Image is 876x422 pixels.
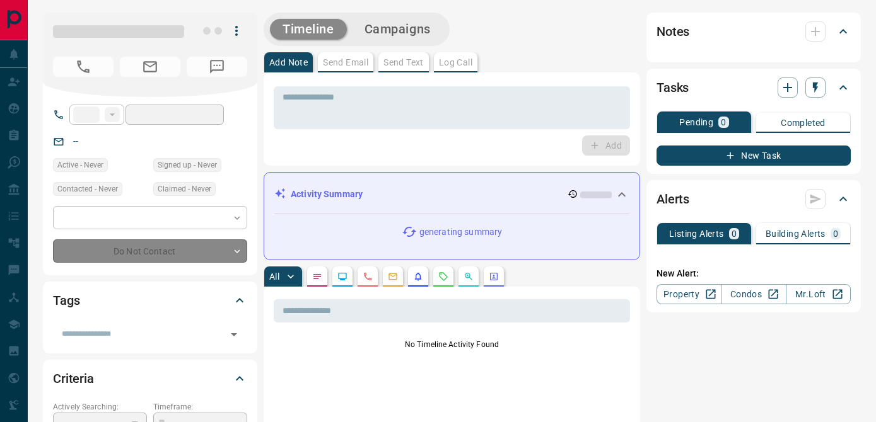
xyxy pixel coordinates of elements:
span: No Number [187,57,247,77]
span: Contacted - Never [57,183,118,195]
span: Claimed - Never [158,183,211,195]
button: Timeline [270,19,347,40]
svg: Opportunities [464,271,474,282]
svg: Requests [438,271,448,282]
p: 0 [721,118,726,127]
p: Listing Alerts [669,229,724,238]
p: Activity Summary [291,188,363,201]
p: Pending [679,118,713,127]
a: Mr.Loft [786,284,851,304]
div: Criteria [53,363,247,394]
a: -- [73,136,78,146]
h2: Tags [53,290,79,311]
span: No Number [53,57,114,77]
p: 0 [732,229,737,238]
span: No Email [120,57,180,77]
svg: Emails [388,271,398,282]
svg: Notes [312,271,322,282]
button: Campaigns [352,19,443,40]
a: Property [657,284,721,304]
div: Do Not Contact [53,239,247,263]
p: Completed [781,118,826,127]
p: 0 [833,229,838,238]
div: Tasks [657,72,851,103]
div: Alerts [657,184,851,214]
div: Activity Summary [274,183,629,206]
h2: Notes [657,21,689,42]
p: Building Alerts [766,229,826,238]
svg: Listing Alerts [413,271,423,282]
h2: Criteria [53,368,94,389]
span: Active - Never [57,159,103,171]
p: Add Note [269,58,308,67]
button: New Task [657,145,851,166]
svg: Calls [363,271,373,282]
svg: Lead Browsing Activity [337,271,347,282]
div: Tags [53,285,247,316]
a: Condos [721,284,786,304]
span: Signed up - Never [158,159,217,171]
p: No Timeline Activity Found [274,339,630,350]
p: Timeframe: [153,401,247,413]
button: Open [225,326,243,343]
svg: Agent Actions [489,271,499,282]
p: New Alert: [657,267,851,280]
h2: Tasks [657,77,689,98]
p: generating summary [419,225,502,239]
p: All [269,272,279,281]
div: Notes [657,16,851,47]
p: Actively Searching: [53,401,147,413]
h2: Alerts [657,189,689,209]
